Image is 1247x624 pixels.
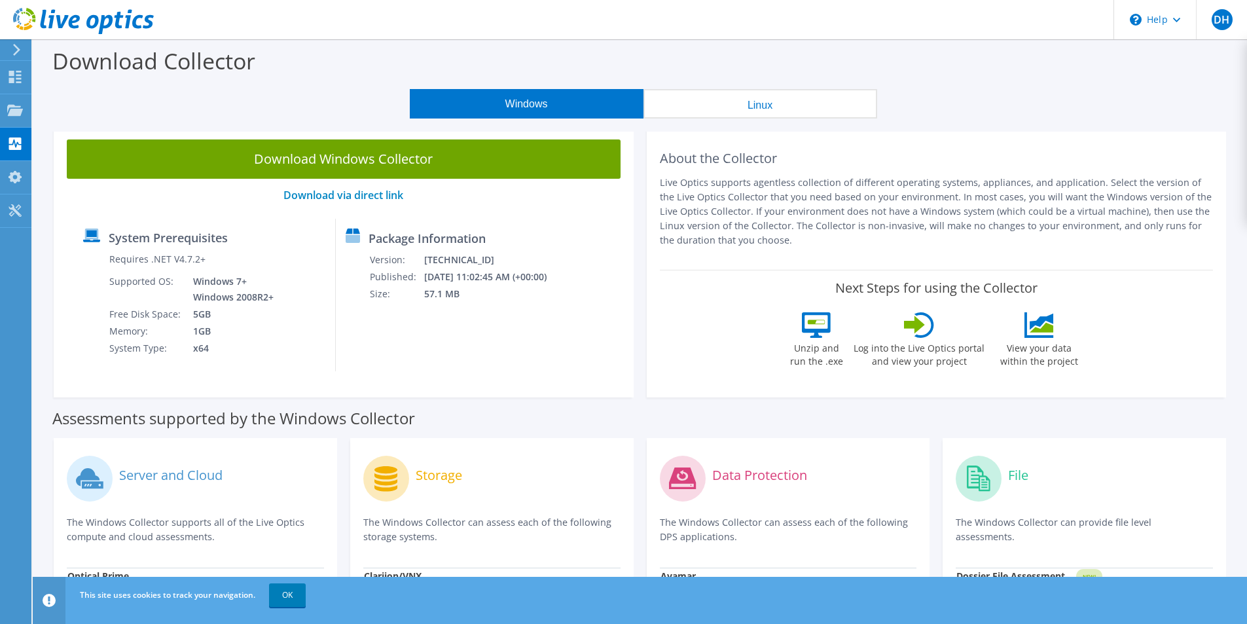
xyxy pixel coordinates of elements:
a: Download via direct link [283,188,403,202]
label: Next Steps for using the Collector [835,280,1038,296]
strong: Dossier File Assessment [956,570,1065,582]
td: System Type: [109,340,183,357]
p: The Windows Collector supports all of the Live Optics compute and cloud assessments. [67,515,324,544]
td: 1GB [183,323,276,340]
span: This site uses cookies to track your navigation. [80,589,255,600]
p: Live Optics supports agentless collection of different operating systems, appliances, and applica... [660,175,1214,248]
td: Published: [369,268,424,285]
td: x64 [183,340,276,357]
td: Size: [369,285,424,303]
label: System Prerequisites [109,231,228,244]
a: OK [269,583,306,607]
h2: About the Collector [660,151,1214,166]
button: Windows [410,89,643,119]
tspan: NEW! [1083,573,1096,580]
label: Download Collector [52,46,255,76]
span: DH [1212,9,1233,30]
td: [DATE] 11:02:45 AM (+00:00) [424,268,564,285]
p: The Windows Collector can assess each of the following DPS applications. [660,515,917,544]
td: Free Disk Space: [109,306,183,323]
label: Assessments supported by the Windows Collector [52,412,415,425]
strong: Clariion/VNX [364,570,422,582]
strong: Avamar [660,570,696,582]
button: Linux [643,89,877,119]
td: Memory: [109,323,183,340]
label: Storage [416,469,462,482]
label: View your data within the project [992,338,1086,368]
a: Download Windows Collector [67,139,621,179]
td: 57.1 MB [424,285,564,303]
label: Package Information [369,232,486,245]
label: File [1008,469,1028,482]
p: The Windows Collector can assess each of the following storage systems. [363,515,621,544]
label: Log into the Live Optics portal and view your project [853,338,985,368]
td: Supported OS: [109,273,183,306]
svg: \n [1130,14,1142,26]
td: Version: [369,251,424,268]
td: [TECHNICAL_ID] [424,251,564,268]
label: Unzip and run the .exe [786,338,846,368]
label: Requires .NET V4.7.2+ [109,253,206,266]
td: Windows 7+ Windows 2008R2+ [183,273,276,306]
p: The Windows Collector can provide file level assessments. [956,515,1213,544]
label: Data Protection [712,469,807,482]
label: Server and Cloud [119,469,223,482]
td: 5GB [183,306,276,323]
strong: Optical Prime [67,570,129,582]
